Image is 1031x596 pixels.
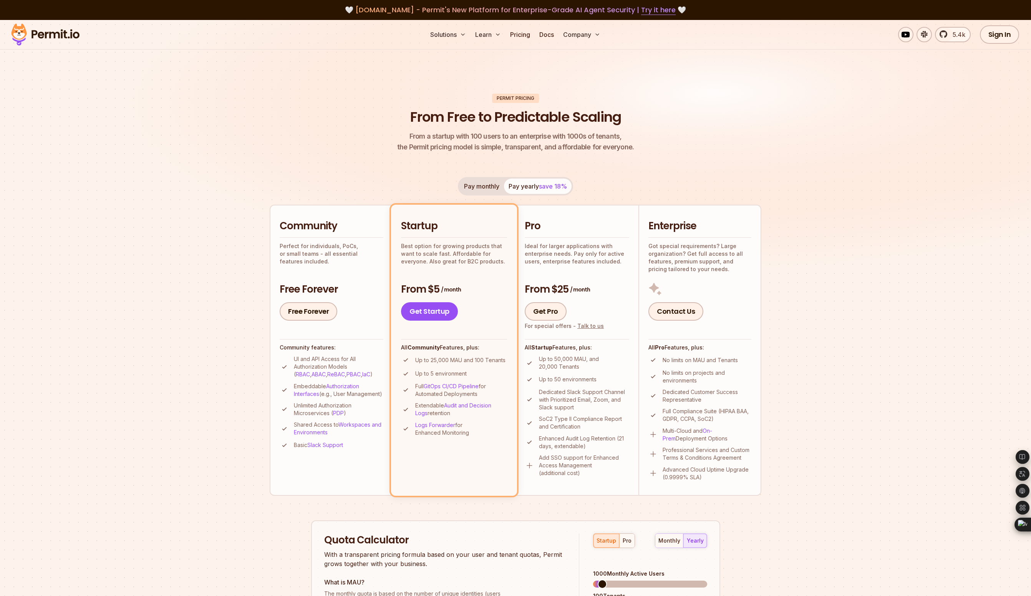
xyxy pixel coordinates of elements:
p: With a transparent pricing formula based on your user and tenant quotas, Permit grows together wi... [324,550,565,568]
p: Up to 5 environment [415,370,467,377]
h4: All Features, plus: [525,344,629,351]
h1: From Free to Predictable Scaling [410,108,621,127]
p: Got special requirements? Large organization? Get full access to all features, premium support, a... [648,242,751,273]
a: Get Pro [525,302,567,321]
p: Up to 50 environments [539,376,597,383]
p: Up to 50,000 MAU, and 20,000 Tenants [539,355,629,371]
p: SoC2 Type II Compliance Report and Certification [539,415,629,430]
strong: Community [408,344,440,351]
h3: From $5 [401,283,507,296]
p: Full Compliance Suite (HIPAA BAA, GDPR, CCPA, SoC2) [663,407,751,423]
p: for Enhanced Monitoring [415,421,507,437]
h2: Pro [525,219,629,233]
p: Perfect for individuals, PoCs, or small teams - all essential features included. [280,242,383,265]
p: Dedicated Customer Success Representative [663,388,751,404]
a: Audit and Decision Logs [415,402,491,416]
a: Get Startup [401,302,458,321]
a: Slack Support [307,442,343,448]
span: / month [441,286,461,293]
span: 5.4k [948,30,965,39]
strong: Startup [531,344,552,351]
p: Add SSO support for Enhanced Access Management (additional cost) [539,454,629,477]
a: On-Prem [663,427,712,442]
a: 5.4k [935,27,971,42]
div: monthly [658,537,680,545]
h3: What is MAU? [324,578,565,587]
p: No limits on projects and environments [663,369,751,384]
p: Up to 25,000 MAU and 100 Tenants [415,356,506,364]
strong: Pro [655,344,665,351]
a: IaC [362,371,370,377]
p: Extendable retention [415,402,507,417]
h4: Community features: [280,344,383,351]
p: No limits on MAU and Tenants [663,356,738,364]
div: pro [623,537,632,545]
span: From a startup with 100 users to an enterprise with 1000s of tenants, [397,131,634,142]
button: Solutions [427,27,469,42]
a: ABAC [312,371,326,377]
h4: All Features, plus: [648,344,751,351]
p: Best option for growing products that want to scale fast. Affordable for everyone. Also great for... [401,242,507,265]
p: Basic [294,441,343,449]
button: Pay monthly [459,179,504,194]
a: Free Forever [280,302,337,321]
p: Enhanced Audit Log Retention (21 days, extendable) [539,435,629,450]
p: Advanced Cloud Uptime Upgrade (0.9999% SLA) [663,466,751,481]
h3: Free Forever [280,283,383,296]
a: Logs Forwarder [415,422,455,428]
a: RBAC [296,371,310,377]
span: / month [570,286,590,293]
a: PBAC [346,371,361,377]
div: Permit Pricing [492,94,539,103]
img: Permit logo [8,22,83,48]
a: Try it here [641,5,676,15]
p: Full for Automated Deployments [415,382,507,398]
a: Sign In [980,25,1019,44]
h2: Quota Calculator [324,533,565,547]
h2: Startup [401,219,507,233]
p: Multi-Cloud and Deployment Options [663,427,751,442]
a: ReBAC [327,371,345,377]
a: Authorization Interfaces [294,383,359,397]
p: UI and API Access for All Authorization Models ( , , , , ) [294,355,383,378]
h2: Enterprise [648,219,751,233]
a: PDP [333,410,344,416]
p: Professional Services and Custom Terms & Conditions Agreement [663,446,751,462]
p: Ideal for larger applications with enterprise needs. Pay only for active users, enterprise featur... [525,242,629,265]
a: Docs [536,27,557,42]
a: Talk to us [577,323,604,329]
a: Pricing [507,27,533,42]
h3: From $25 [525,283,629,296]
p: the Permit pricing model is simple, transparent, and affordable for everyone. [397,131,634,152]
div: For special offers - [525,322,604,330]
h4: All Features, plus: [401,344,507,351]
p: Shared Access to [294,421,383,436]
div: 1000 Monthly Active Users [593,570,707,578]
p: Embeddable (e.g., User Management) [294,382,383,398]
p: Unlimited Authorization Microservices ( ) [294,402,383,417]
button: Learn [472,27,504,42]
div: 🤍 🤍 [18,5,1013,15]
a: GitOps CI/CD Pipeline [424,383,479,389]
p: Dedicated Slack Support Channel with Prioritized Email, Zoom, and Slack support [539,388,629,411]
h2: Community [280,219,383,233]
a: Contact Us [648,302,703,321]
span: [DOMAIN_NAME] - Permit's New Platform for Enterprise-Grade AI Agent Security | [355,5,676,15]
button: Company [560,27,603,42]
